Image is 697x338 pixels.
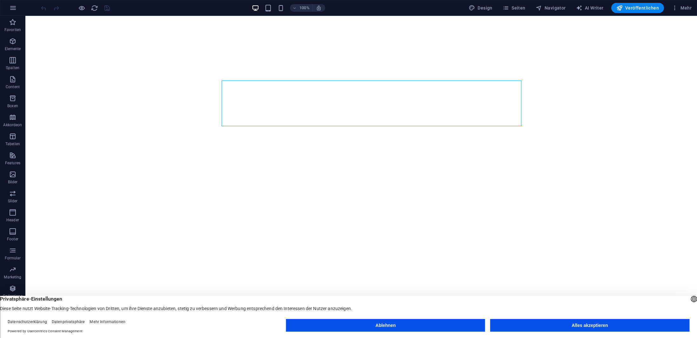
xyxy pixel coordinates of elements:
p: Bilder [8,179,18,185]
button: Mehr [669,3,694,13]
span: Design [469,5,493,11]
i: Bei Größenänderung Zoomstufe automatisch an das gewählte Gerät anpassen. [316,5,322,11]
button: AI Writer [573,3,606,13]
span: AI Writer [576,5,604,11]
p: Tabellen [5,141,20,146]
p: Elemente [5,46,21,51]
button: reload [90,4,98,12]
p: Slider [8,198,18,204]
p: Boxen [7,103,18,108]
p: Features [5,160,20,166]
p: Formular [5,256,21,261]
h6: 100% [299,4,310,12]
button: Seiten [500,3,528,13]
p: Akkordeon [3,122,22,127]
button: Navigator [533,3,568,13]
button: 100% [290,4,312,12]
p: Content [6,84,20,89]
p: Favoriten [4,27,21,32]
i: Seite neu laden [91,4,98,12]
span: Veröffentlichen [616,5,659,11]
p: Footer [7,237,18,242]
span: Mehr [672,5,692,11]
button: Design [466,3,495,13]
div: Design (Strg+Alt+Y) [466,3,495,13]
p: Header [6,218,19,223]
span: Navigator [536,5,566,11]
span: Seiten [503,5,526,11]
button: Veröffentlichen [611,3,664,13]
p: Collections [3,294,22,299]
p: Marketing [4,275,21,280]
button: Klicke hier, um den Vorschau-Modus zu verlassen [78,4,85,12]
p: Spalten [6,65,19,70]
